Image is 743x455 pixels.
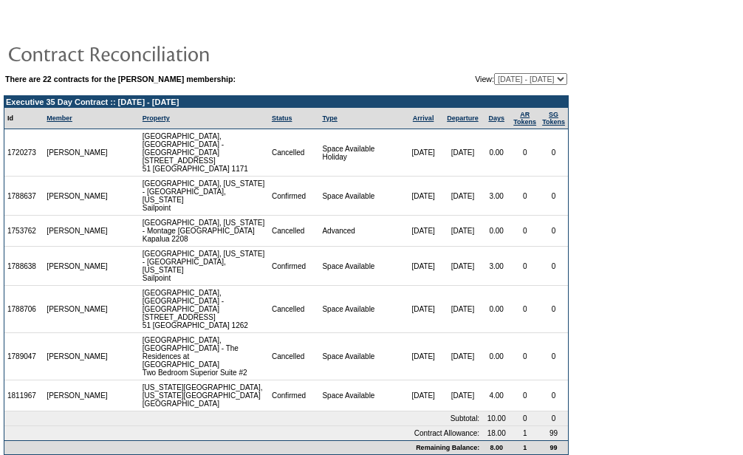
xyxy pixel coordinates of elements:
[443,129,482,177] td: [DATE]
[510,177,539,216] td: 0
[539,426,568,440] td: 99
[269,380,320,411] td: Confirmed
[269,216,320,247] td: Cancelled
[482,286,510,333] td: 0.00
[319,286,403,333] td: Space Available
[140,216,269,247] td: [GEOGRAPHIC_DATA], [US_STATE] - Montage [GEOGRAPHIC_DATA] Kapalua 2208
[140,380,269,411] td: [US_STATE][GEOGRAPHIC_DATA], [US_STATE][GEOGRAPHIC_DATA] [GEOGRAPHIC_DATA]
[539,411,568,426] td: 0
[44,247,112,286] td: [PERSON_NAME]
[539,286,568,333] td: 0
[539,129,568,177] td: 0
[44,129,112,177] td: [PERSON_NAME]
[510,440,539,454] td: 1
[44,216,112,247] td: [PERSON_NAME]
[4,216,44,247] td: 1753762
[510,411,539,426] td: 0
[482,426,510,440] td: 18.00
[44,380,112,411] td: [PERSON_NAME]
[443,177,482,216] td: [DATE]
[513,111,536,126] a: ARTokens
[7,38,303,68] img: pgTtlContractReconciliation.gif
[140,333,269,380] td: [GEOGRAPHIC_DATA], [GEOGRAPHIC_DATA] - The Residences at [GEOGRAPHIC_DATA] Two Bedroom Superior S...
[322,114,337,122] a: Type
[403,333,442,380] td: [DATE]
[4,333,44,380] td: 1789047
[44,286,112,333] td: [PERSON_NAME]
[4,108,44,129] td: Id
[47,114,72,122] a: Member
[44,177,112,216] td: [PERSON_NAME]
[4,426,482,440] td: Contract Allowance:
[482,177,510,216] td: 3.00
[269,247,320,286] td: Confirmed
[4,411,482,426] td: Subtotal:
[319,129,403,177] td: Space Available Holiday
[510,129,539,177] td: 0
[482,440,510,454] td: 8.00
[403,380,442,411] td: [DATE]
[539,247,568,286] td: 0
[403,247,442,286] td: [DATE]
[140,247,269,286] td: [GEOGRAPHIC_DATA], [US_STATE] - [GEOGRAPHIC_DATA], [US_STATE] Sailpoint
[319,333,403,380] td: Space Available
[413,114,434,122] a: Arrival
[407,73,567,85] td: View:
[510,333,539,380] td: 0
[510,247,539,286] td: 0
[443,333,482,380] td: [DATE]
[403,286,442,333] td: [DATE]
[443,380,482,411] td: [DATE]
[510,380,539,411] td: 0
[272,114,292,122] a: Status
[319,216,403,247] td: Advanced
[269,333,320,380] td: Cancelled
[539,333,568,380] td: 0
[319,247,403,286] td: Space Available
[443,216,482,247] td: [DATE]
[269,177,320,216] td: Confirmed
[539,216,568,247] td: 0
[4,177,44,216] td: 1788637
[510,426,539,440] td: 1
[4,96,568,108] td: Executive 35 Day Contract :: [DATE] - [DATE]
[539,440,568,454] td: 99
[143,114,170,122] a: Property
[510,216,539,247] td: 0
[140,129,269,177] td: [GEOGRAPHIC_DATA], [GEOGRAPHIC_DATA] - [GEOGRAPHIC_DATA][STREET_ADDRESS] 51 [GEOGRAPHIC_DATA] 1171
[4,286,44,333] td: 1788706
[482,380,510,411] td: 4.00
[269,286,320,333] td: Cancelled
[4,380,44,411] td: 1811967
[4,440,482,454] td: Remaining Balance:
[539,380,568,411] td: 0
[319,380,403,411] td: Space Available
[482,216,510,247] td: 0.00
[319,177,403,216] td: Space Available
[482,129,510,177] td: 0.00
[447,114,479,122] a: Departure
[403,216,442,247] td: [DATE]
[140,286,269,333] td: [GEOGRAPHIC_DATA], [GEOGRAPHIC_DATA] - [GEOGRAPHIC_DATA][STREET_ADDRESS] 51 [GEOGRAPHIC_DATA] 1262
[5,75,236,83] b: There are 22 contracts for the [PERSON_NAME] membership:
[542,111,565,126] a: SGTokens
[443,247,482,286] td: [DATE]
[403,129,442,177] td: [DATE]
[269,129,320,177] td: Cancelled
[140,177,269,216] td: [GEOGRAPHIC_DATA], [US_STATE] - [GEOGRAPHIC_DATA], [US_STATE] Sailpoint
[4,247,44,286] td: 1788638
[482,247,510,286] td: 3.00
[488,114,504,122] a: Days
[539,177,568,216] td: 0
[443,286,482,333] td: [DATE]
[403,177,442,216] td: [DATE]
[44,333,112,380] td: [PERSON_NAME]
[482,333,510,380] td: 0.00
[482,411,510,426] td: 10.00
[4,129,44,177] td: 1720273
[510,286,539,333] td: 0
